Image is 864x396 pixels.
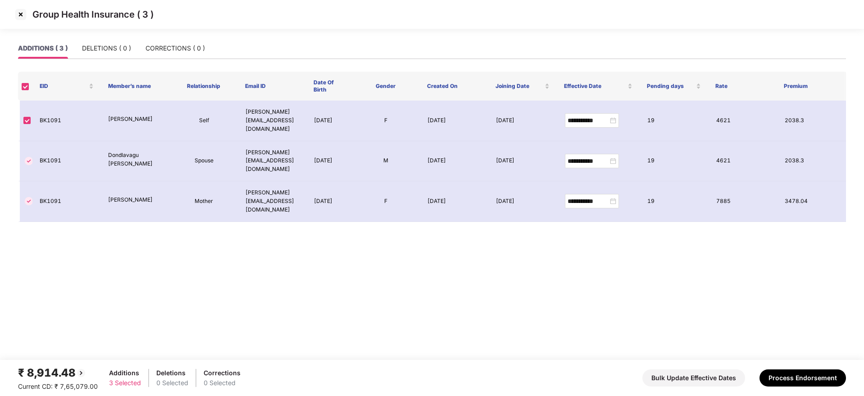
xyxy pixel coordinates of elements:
div: DELETIONS ( 0 ) [82,43,131,53]
td: [DATE] [307,141,352,182]
td: BK1091 [32,141,101,182]
td: 7885 [709,181,778,222]
th: Relationship [169,72,238,101]
span: Effective Date [564,83,626,90]
th: Member’s name [101,72,169,101]
td: 2038.3 [778,101,846,141]
th: Effective Date [557,72,640,101]
td: Self [169,101,238,141]
td: [DATE] [489,141,557,182]
th: Gender [351,72,420,101]
td: [DATE] [420,181,489,222]
td: Mother [169,181,238,222]
td: 4621 [709,101,778,141]
td: 19 [640,181,709,222]
td: [DATE] [489,181,557,222]
img: svg+xml;base64,PHN2ZyBpZD0iQ3Jvc3MtMzJ4MzIiIHhtbG5zPSJodHRwOi8vd3d3LnczLm9yZy8yMDAwL3N2ZyIgd2lkdG... [14,7,28,22]
p: [PERSON_NAME] [108,196,162,204]
th: Premium [777,72,845,101]
p: Dondlavagu [PERSON_NAME] [108,151,162,168]
p: Group Health Insurance ( 3 ) [32,9,154,20]
div: Additions [109,368,141,378]
td: [PERSON_NAME][EMAIL_ADDRESS][DOMAIN_NAME] [238,141,307,182]
div: 0 Selected [156,378,188,388]
td: [DATE] [307,181,352,222]
div: ₹ 8,914.48 [18,364,98,382]
td: 4621 [709,141,778,182]
td: [DATE] [420,141,489,182]
div: 0 Selected [204,378,241,388]
img: svg+xml;base64,PHN2ZyBpZD0iQmFjay0yMHgyMCIgeG1sbnM9Imh0dHA6Ly93d3cudzMub3JnLzIwMDAvc3ZnIiB3aWR0aD... [76,368,86,378]
img: svg+xml;base64,PHN2ZyBpZD0iVGljay0zMngzMiIgeG1sbnM9Imh0dHA6Ly93d3cudzMub3JnLzIwMDAvc3ZnIiB3aWR0aD... [23,156,34,166]
div: Corrections [204,368,241,378]
td: F [352,101,420,141]
th: Joining Date [488,72,557,101]
td: [DATE] [307,101,352,141]
div: 3 Selected [109,378,141,388]
td: [DATE] [420,101,489,141]
td: [PERSON_NAME][EMAIL_ADDRESS][DOMAIN_NAME] [238,101,307,141]
td: 19 [640,101,709,141]
div: CORRECTIONS ( 0 ) [146,43,205,53]
td: 19 [640,141,709,182]
th: EID [32,72,101,101]
span: EID [40,83,87,90]
span: Pending days [647,83,694,90]
span: Joining Date [496,83,543,90]
div: Deletions [156,368,188,378]
span: Current CD: ₹ 7,65,079.00 [18,382,98,390]
img: svg+xml;base64,PHN2ZyBpZD0iVGljay0zMngzMiIgeG1sbnM9Imh0dHA6Ly93d3cudzMub3JnLzIwMDAvc3ZnIiB3aWR0aD... [23,196,34,207]
th: Email ID [238,72,306,101]
td: [DATE] [489,101,557,141]
th: Pending days [640,72,708,101]
td: F [352,181,420,222]
td: M [352,141,420,182]
th: Created On [420,72,488,101]
button: Bulk Update Effective Dates [642,369,745,387]
td: Spouse [169,141,238,182]
th: Date Of Birth [306,72,351,101]
td: BK1091 [32,101,101,141]
div: ADDITIONS ( 3 ) [18,43,68,53]
td: 2038.3 [778,141,846,182]
td: 3478.04 [778,181,846,222]
td: [PERSON_NAME][EMAIL_ADDRESS][DOMAIN_NAME] [238,181,307,222]
p: [PERSON_NAME] [108,115,162,124]
td: BK1091 [32,181,101,222]
button: Process Endorsement [759,369,846,387]
th: Rate [708,72,777,101]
